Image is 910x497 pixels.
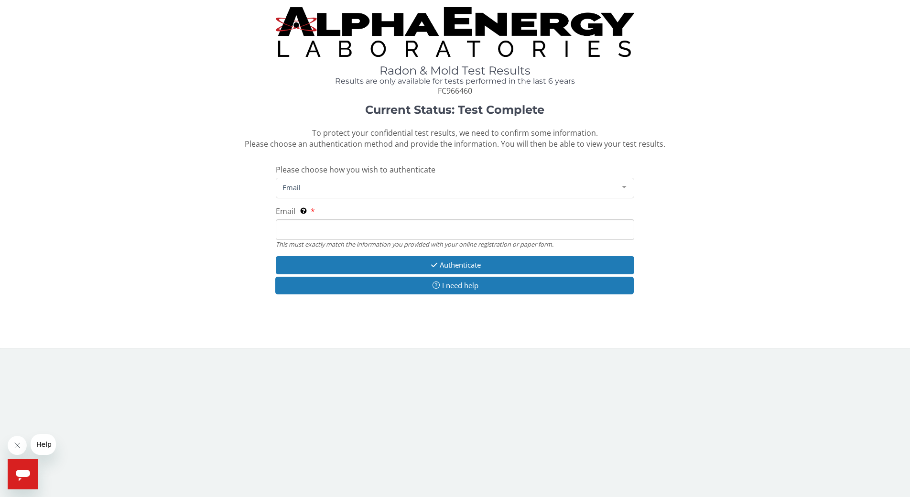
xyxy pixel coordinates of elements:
[31,434,56,455] iframe: Message from company
[276,240,634,248] div: This must exactly match the information you provided with your online registration or paper form.
[280,182,615,193] span: Email
[8,459,38,489] iframe: Button to launch messaging window
[276,77,634,86] h4: Results are only available for tests performed in the last 6 years
[276,206,295,216] span: Email
[365,103,544,117] strong: Current Status: Test Complete
[276,7,634,57] img: TightCrop.jpg
[245,128,665,149] span: To protect your confidential test results, we need to confirm some information. Please choose an ...
[276,256,634,274] button: Authenticate
[8,436,27,455] iframe: Close message
[276,164,435,175] span: Please choose how you wish to authenticate
[275,277,634,294] button: I need help
[276,65,634,77] h1: Radon & Mold Test Results
[438,86,472,96] span: FC966460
